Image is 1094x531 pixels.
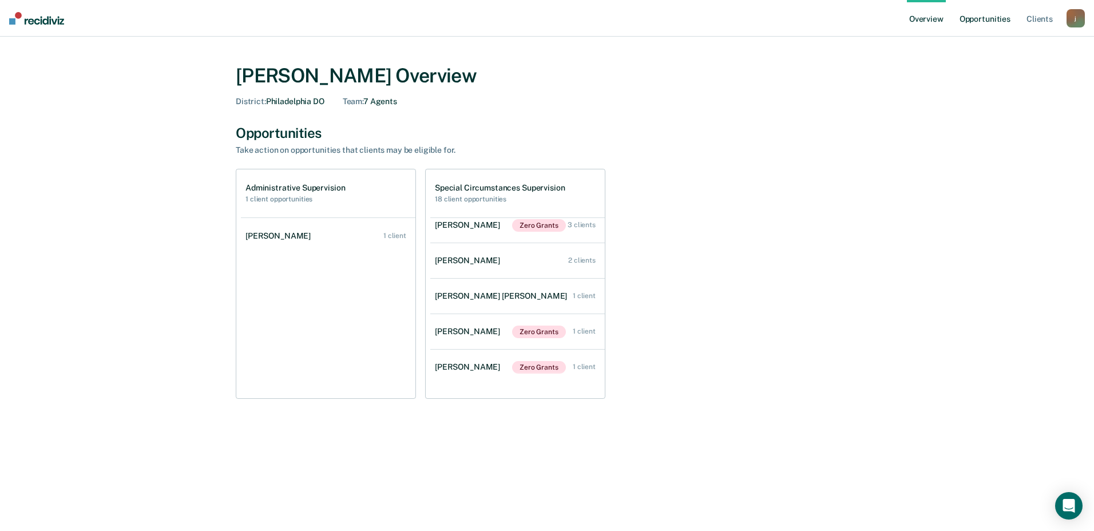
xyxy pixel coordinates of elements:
[1067,9,1085,27] button: j
[512,361,566,374] span: Zero Grants
[236,145,636,155] div: Take action on opportunities that clients may be eligible for.
[430,280,605,312] a: [PERSON_NAME] [PERSON_NAME] 1 client
[236,64,858,88] div: [PERSON_NAME] Overview
[435,183,565,193] h1: Special Circumstances Supervision
[435,256,505,265] div: [PERSON_NAME]
[512,219,566,232] span: Zero Grants
[430,314,605,350] a: [PERSON_NAME]Zero Grants 1 client
[435,327,505,336] div: [PERSON_NAME]
[236,97,324,106] div: Philadelphia DO
[430,208,605,243] a: [PERSON_NAME]Zero Grants 3 clients
[236,125,858,141] div: Opportunities
[245,183,345,193] h1: Administrative Supervision
[435,291,572,301] div: [PERSON_NAME] [PERSON_NAME]
[9,12,64,25] img: Recidiviz
[343,97,397,106] div: 7 Agents
[383,232,406,240] div: 1 client
[573,292,596,300] div: 1 client
[512,326,566,338] span: Zero Grants
[430,350,605,385] a: [PERSON_NAME]Zero Grants 1 client
[343,97,363,106] span: Team :
[245,231,315,241] div: [PERSON_NAME]
[435,195,565,203] h2: 18 client opportunities
[573,363,596,371] div: 1 client
[241,220,415,252] a: [PERSON_NAME] 1 client
[430,244,605,277] a: [PERSON_NAME] 2 clients
[245,195,345,203] h2: 1 client opportunities
[236,97,266,106] span: District :
[435,220,505,230] div: [PERSON_NAME]
[573,327,596,335] div: 1 client
[1055,492,1083,520] div: Open Intercom Messenger
[568,221,596,229] div: 3 clients
[568,256,596,264] div: 2 clients
[435,362,505,372] div: [PERSON_NAME]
